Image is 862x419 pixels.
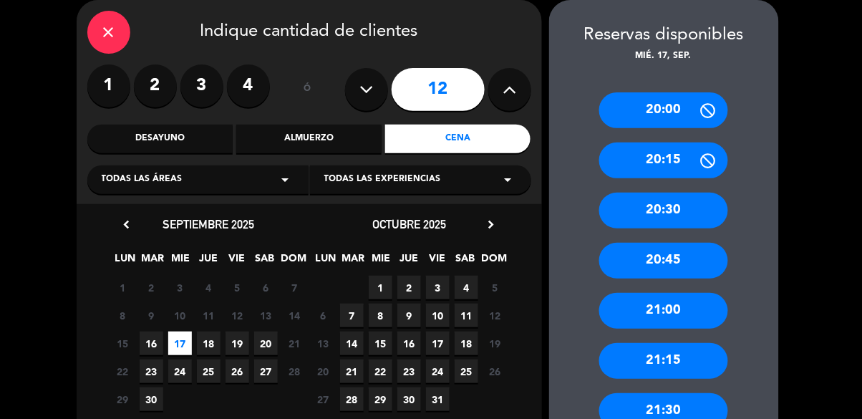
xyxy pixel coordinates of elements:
[226,304,249,327] span: 12
[599,343,728,379] div: 21:15
[163,217,255,231] span: septiembre 2025
[197,250,221,274] span: JUE
[385,125,531,153] div: Cena
[549,21,779,49] div: Reservas disponibles
[226,360,249,383] span: 26
[197,360,221,383] span: 25
[113,250,137,274] span: LUN
[140,387,163,411] span: 30
[227,64,270,107] label: 4
[455,304,478,327] span: 11
[426,332,450,355] span: 17
[369,276,392,299] span: 1
[483,332,507,355] span: 19
[599,193,728,228] div: 20:30
[397,332,421,355] span: 16
[397,387,421,411] span: 30
[277,171,294,188] i: arrow_drop_down
[397,276,421,299] span: 2
[340,304,364,327] span: 7
[481,250,505,274] span: DOM
[455,360,478,383] span: 25
[369,304,392,327] span: 8
[168,332,192,355] span: 17
[168,360,192,383] span: 24
[314,250,337,274] span: LUN
[500,171,517,188] i: arrow_drop_down
[225,250,248,274] span: VIE
[397,360,421,383] span: 23
[283,332,306,355] span: 21
[426,276,450,299] span: 3
[87,11,531,54] div: Indique cantidad de clientes
[453,250,477,274] span: SAB
[254,276,278,299] span: 6
[369,387,392,411] span: 29
[483,276,507,299] span: 5
[111,332,135,355] span: 15
[483,360,507,383] span: 26
[226,276,249,299] span: 5
[140,304,163,327] span: 9
[283,276,306,299] span: 7
[369,250,393,274] span: MIE
[197,276,221,299] span: 4
[102,173,183,187] span: Todas las áreas
[140,360,163,383] span: 23
[311,360,335,383] span: 20
[236,125,382,153] div: Almuerzo
[168,276,192,299] span: 3
[324,173,441,187] span: Todas las experiencias
[180,64,223,107] label: 3
[140,276,163,299] span: 2
[197,304,221,327] span: 11
[599,92,728,128] div: 20:00
[455,276,478,299] span: 4
[283,304,306,327] span: 14
[426,304,450,327] span: 10
[100,24,117,41] i: close
[134,64,177,107] label: 2
[283,360,306,383] span: 28
[397,304,421,327] span: 9
[369,360,392,383] span: 22
[425,250,449,274] span: VIE
[111,387,135,411] span: 29
[549,49,779,64] div: mié. 17, sep.
[484,217,499,232] i: chevron_right
[397,250,421,274] span: JUE
[311,332,335,355] span: 13
[483,304,507,327] span: 12
[455,332,478,355] span: 18
[340,360,364,383] span: 21
[372,217,446,231] span: octubre 2025
[254,332,278,355] span: 20
[141,250,165,274] span: MAR
[226,332,249,355] span: 19
[342,250,365,274] span: MAR
[311,304,335,327] span: 6
[140,332,163,355] span: 16
[120,217,135,232] i: chevron_left
[281,250,304,274] span: DOM
[599,243,728,279] div: 20:45
[87,125,233,153] div: Desayuno
[599,143,728,178] div: 20:15
[87,64,130,107] label: 1
[426,387,450,411] span: 31
[254,304,278,327] span: 13
[599,293,728,329] div: 21:00
[340,332,364,355] span: 14
[284,64,331,115] div: ó
[111,304,135,327] span: 8
[197,332,221,355] span: 18
[340,387,364,411] span: 28
[111,276,135,299] span: 1
[168,304,192,327] span: 10
[253,250,276,274] span: SAB
[111,360,135,383] span: 22
[369,332,392,355] span: 15
[426,360,450,383] span: 24
[254,360,278,383] span: 27
[169,250,193,274] span: MIE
